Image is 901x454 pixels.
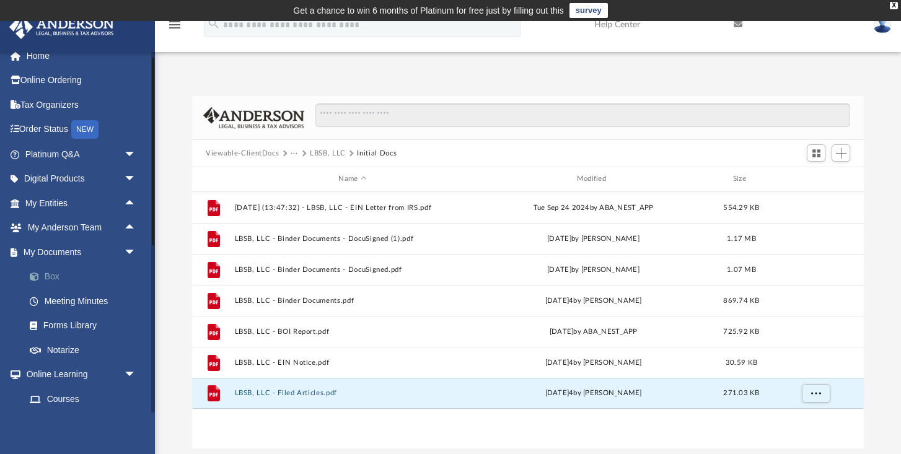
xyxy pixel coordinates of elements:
[235,389,470,397] button: LBSB, LLC - Filed Articles.pdf
[124,142,149,167] span: arrow_drop_down
[357,148,397,159] button: Initial Docs
[235,204,470,212] button: [DATE] (13:47:32) - LBSB, LLC - EIN Letter from IRS.pdf
[235,359,470,367] button: LBSB, LLC - EIN Notice.pdf
[167,17,182,32] i: menu
[832,144,850,162] button: Add
[9,142,155,167] a: Platinum Q&Aarrow_drop_down
[315,103,850,127] input: Search files and folders
[476,357,711,368] div: [DATE]4 by [PERSON_NAME]
[124,216,149,241] span: arrow_drop_up
[873,15,892,33] img: User Pic
[198,173,229,185] div: id
[124,167,149,192] span: arrow_drop_down
[9,117,155,142] a: Order StatusNEW
[293,3,564,18] div: Get a chance to win 6 months of Platinum for free just by filling out this
[207,17,221,30] i: search
[6,15,118,39] img: Anderson Advisors Platinum Portal
[9,92,155,117] a: Tax Organizers
[726,359,757,365] span: 30.59 KB
[9,68,155,93] a: Online Ordering
[235,297,470,305] button: LBSB, LLC - Binder Documents.pdf
[235,266,470,274] button: LBSB, LLC - Binder Documents - DocuSigned.pdf
[291,148,299,159] button: ···
[475,173,711,185] div: Modified
[167,24,182,32] a: menu
[476,264,711,275] div: [DATE] by [PERSON_NAME]
[717,173,767,185] div: Size
[9,362,149,387] a: Online Learningarrow_drop_down
[9,216,149,240] a: My Anderson Teamarrow_drop_up
[124,191,149,216] span: arrow_drop_up
[476,202,711,213] div: Tue Sep 24 2024 by ABA_NEST_APP
[17,264,155,289] a: Box
[235,235,470,243] button: LBSB, LLC - Binder Documents - DocuSigned (1).pdf
[9,43,155,68] a: Home
[17,386,149,411] a: Courses
[724,204,760,211] span: 554.29 KB
[9,240,155,264] a: My Documentsarrow_drop_down
[17,289,155,313] a: Meeting Minutes
[476,295,711,306] div: [DATE]4 by [PERSON_NAME]
[569,3,608,18] a: survey
[17,338,155,362] a: Notarize
[476,233,711,244] div: [DATE] by [PERSON_NAME]
[724,390,760,396] span: 271.03 KB
[192,192,864,449] div: grid
[476,326,711,337] div: [DATE] by ABA_NEST_APP
[124,240,149,265] span: arrow_drop_down
[310,148,346,159] button: LBSB, LLC
[802,384,830,403] button: More options
[71,120,99,139] div: NEW
[9,191,155,216] a: My Entitiesarrow_drop_up
[724,297,760,303] span: 869.74 KB
[724,328,760,334] span: 725.92 KB
[235,328,470,336] button: LBSB, LLC - BOI Report.pdf
[17,313,149,338] a: Forms Library
[234,173,470,185] div: Name
[771,173,858,185] div: id
[206,148,279,159] button: Viewable-ClientDocs
[807,144,825,162] button: Switch to Grid View
[124,362,149,388] span: arrow_drop_down
[17,411,143,436] a: Video Training
[476,388,711,399] div: [DATE]4 by [PERSON_NAME]
[9,167,155,191] a: Digital Productsarrow_drop_down
[890,2,898,9] div: close
[727,235,756,242] span: 1.17 MB
[727,266,756,273] span: 1.07 MB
